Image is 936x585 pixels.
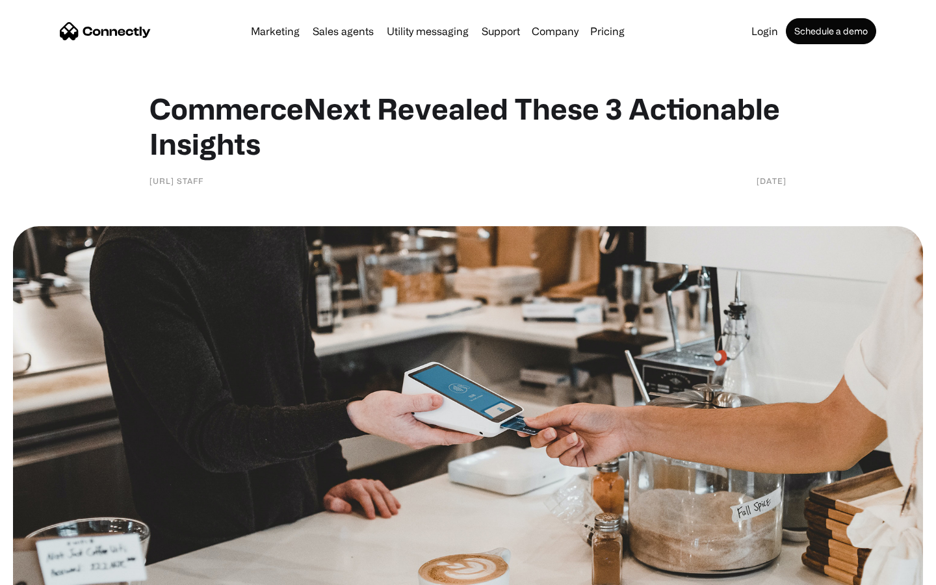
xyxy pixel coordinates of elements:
[13,562,78,580] aside: Language selected: English
[532,22,578,40] div: Company
[382,26,474,36] a: Utility messaging
[149,91,786,161] h1: CommerceNext Revealed These 3 Actionable Insights
[757,174,786,187] div: [DATE]
[786,18,876,44] a: Schedule a demo
[585,26,630,36] a: Pricing
[246,26,305,36] a: Marketing
[746,26,783,36] a: Login
[476,26,525,36] a: Support
[149,174,203,187] div: [URL] Staff
[307,26,379,36] a: Sales agents
[26,562,78,580] ul: Language list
